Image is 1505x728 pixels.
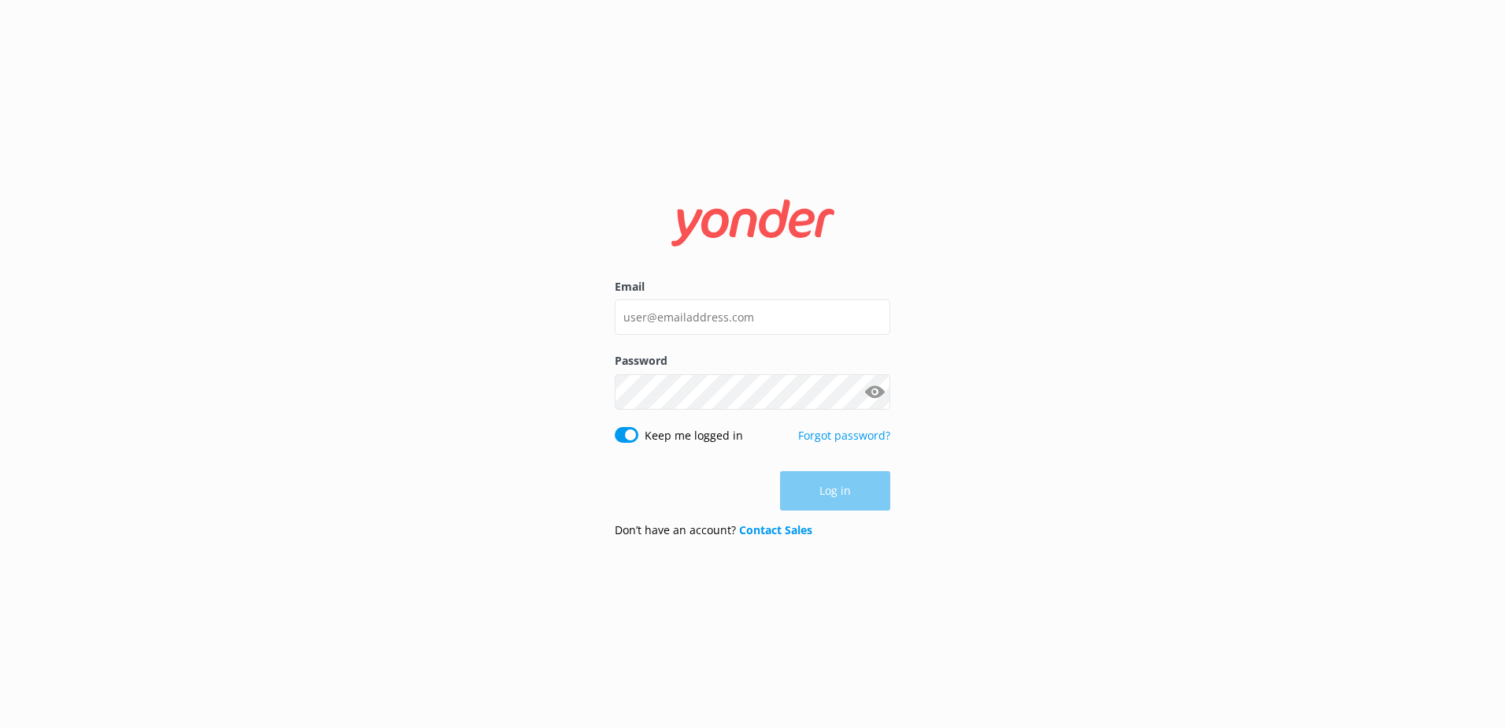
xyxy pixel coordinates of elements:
[739,522,812,537] a: Contact Sales
[798,428,890,443] a: Forgot password?
[859,376,890,407] button: Show password
[615,352,890,370] label: Password
[615,522,812,539] p: Don’t have an account?
[615,299,890,335] input: user@emailaddress.com
[645,427,743,444] label: Keep me logged in
[615,278,890,295] label: Email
